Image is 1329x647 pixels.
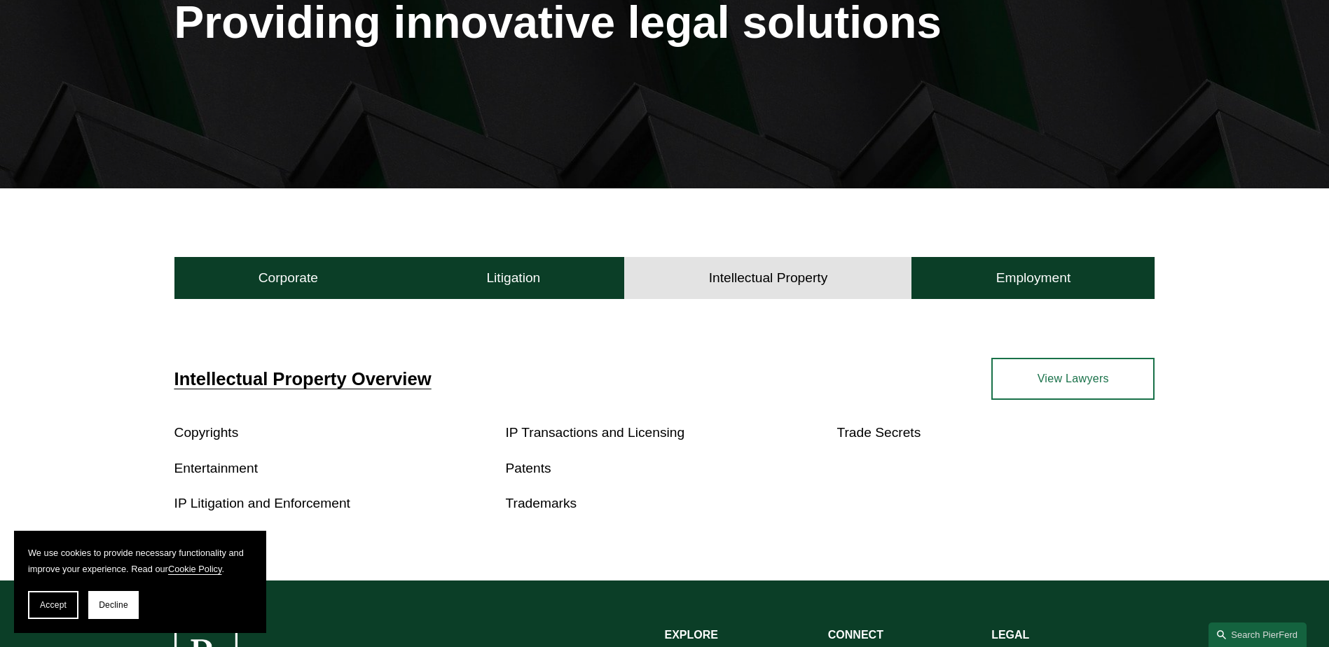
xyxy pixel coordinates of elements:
h4: Litigation [486,270,540,286]
a: IP Litigation and Enforcement [174,496,350,510]
a: IP Transactions and Licensing [506,425,685,440]
a: Search this site [1209,622,1307,647]
span: Decline [99,600,128,610]
a: Patents [506,461,551,475]
a: View Lawyers [991,358,1155,400]
button: Decline [88,591,139,619]
a: Cookie Policy [168,564,222,574]
strong: LEGAL [991,629,1029,641]
section: Cookie banner [14,531,266,633]
h4: Intellectual Property [709,270,828,286]
p: We use cookies to provide necessary functionality and improve your experience. Read our . [28,545,252,577]
a: Trademarks [506,496,577,510]
h4: Employment [996,270,1071,286]
a: Trade Secrets [836,425,921,440]
strong: EXPLORE [665,629,718,641]
a: Intellectual Property Overview [174,369,432,389]
a: Copyrights [174,425,239,440]
span: Accept [40,600,67,610]
strong: CONNECT [828,629,883,641]
a: Entertainment [174,461,258,475]
h4: Corporate [259,270,318,286]
button: Accept [28,591,78,619]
